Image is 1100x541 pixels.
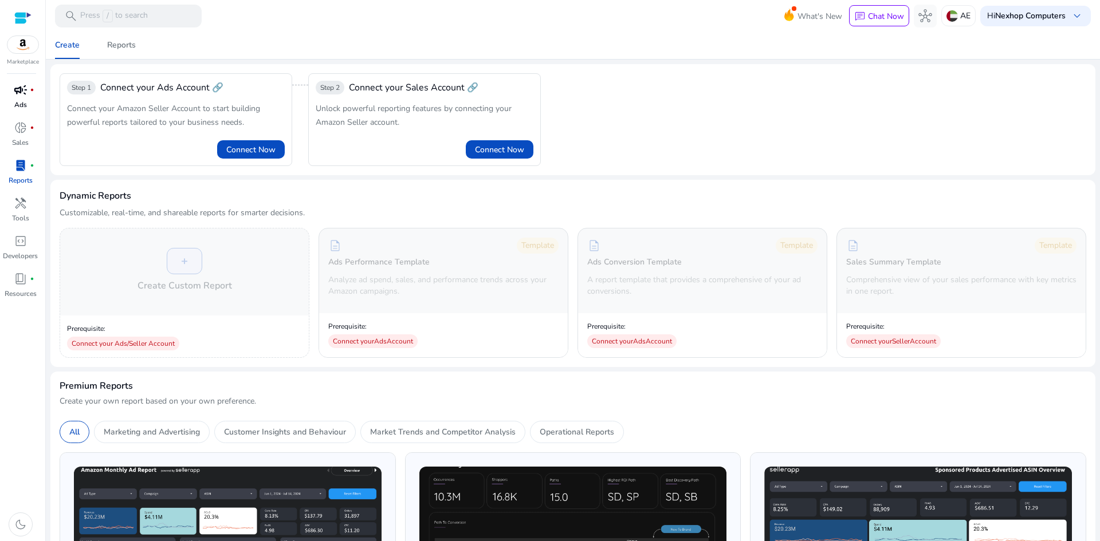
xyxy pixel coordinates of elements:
div: Template [776,238,818,254]
h4: Premium Reports [60,381,133,392]
span: fiber_manual_record [30,277,34,281]
div: Connect your Ads Account 🔗 [100,81,223,94]
p: Customer Insights and Behaviour [224,426,346,438]
img: ae.svg [946,10,958,22]
div: Connect your Ads Account [328,334,418,348]
p: Create your own report based on your own preference. [60,396,1086,407]
p: Chat Now [868,11,904,22]
img: amazon.svg [7,36,38,53]
div: Template [1035,238,1077,254]
span: lab_profile [14,159,27,172]
p: Developers [3,251,38,261]
span: description [846,239,860,252]
p: Customizable, real-time, and shareable reports for smarter decisions. [60,207,305,219]
span: Connect your Amazon Seller Account to start building powerful reports tailored to your business n... [67,103,260,128]
span: search [64,9,78,23]
span: description [587,239,601,252]
button: chatChat Now [849,5,909,27]
span: chat [854,11,866,22]
p: Sales [12,137,29,148]
p: Prerequisite: [846,322,941,331]
span: description [328,239,342,252]
p: Marketing and Advertising [104,426,200,438]
p: Market Trends and Competitor Analysis [370,426,516,438]
span: Step 1 [72,83,91,92]
h5: Ads Conversion Template [587,258,682,267]
p: Press to search [80,10,148,22]
p: Marketplace [7,58,39,66]
span: fiber_manual_record [30,88,34,92]
div: Connect your Seller Account [846,334,941,348]
span: Connect Now [475,144,524,156]
span: code_blocks [14,234,27,248]
span: fiber_manual_record [30,163,34,168]
span: Connect Now [226,144,276,156]
div: + [167,248,202,274]
p: A report template that provides a comprehensive of your ad conversions. [587,274,818,297]
button: Connect Now [217,140,285,159]
span: dark_mode [14,518,27,531]
p: Hi [987,12,1066,20]
p: Tools [12,213,29,223]
p: AE [960,6,971,26]
div: Template [517,238,559,254]
span: / [103,10,113,22]
p: Reports [9,175,33,185]
div: Connect your Ads/Seller Account [67,337,179,350]
button: hub [914,5,937,27]
b: Nexhop Computers [995,10,1066,21]
p: Resources [5,289,37,299]
h4: Create Custom Report [137,279,232,293]
span: campaign [14,83,27,97]
span: book_4 [14,272,27,286]
p: Prerequisite: [67,324,302,333]
p: Prerequisite: [587,322,677,331]
div: Create [55,41,80,49]
span: Connect your Sales Account 🔗 [349,81,478,94]
p: Prerequisite: [328,322,418,331]
p: All [69,426,80,438]
p: Ads [14,100,27,110]
span: hub [918,9,932,23]
span: What's New [797,6,842,26]
p: Operational Reports [540,426,614,438]
span: Unlock powerful reporting features by connecting your Amazon Seller account. [316,103,512,128]
span: keyboard_arrow_down [1070,9,1084,23]
button: Connect Now [466,140,533,159]
div: Reports [107,41,136,49]
div: Connect your Ads Account [587,334,677,348]
h5: Sales Summary Template [846,258,941,267]
p: Comprehensive view of your sales performance with key metrics in one report. [846,274,1077,297]
span: donut_small [14,121,27,135]
span: fiber_manual_record [30,125,34,130]
h3: Dynamic Reports [60,189,131,203]
p: Analyze ad spend, sales, and performance trends across your Amazon campaigns. [328,274,559,297]
span: Step 2 [320,83,340,92]
span: handyman [14,196,27,210]
h5: Ads Performance Template [328,258,430,267]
